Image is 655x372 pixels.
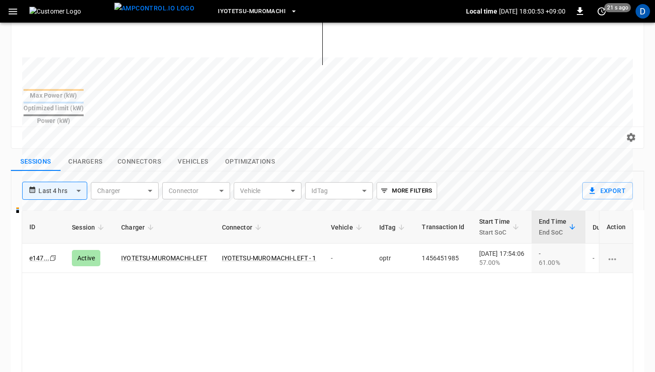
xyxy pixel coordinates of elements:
[499,7,565,16] p: [DATE] 18:00:53 +09:00
[594,4,609,19] button: set refresh interval
[168,152,218,171] button: show latest vehicles
[22,211,65,244] th: ID
[29,7,111,16] img: Customer Logo
[218,152,282,171] button: show latest optimizations
[11,152,61,171] button: show latest sessions
[479,216,522,238] span: Start TimeStart SoC
[61,152,110,171] button: show latest charge points
[636,4,650,19] div: profile-icon
[415,211,471,244] th: Transaction Id
[539,227,566,238] p: End SoC
[214,3,301,20] button: Iyotetsu-Muromachi
[539,216,578,238] span: End TimeEnd SoC
[379,222,408,233] span: IdTag
[377,182,437,199] button: More Filters
[218,6,286,17] span: Iyotetsu-Muromachi
[607,254,626,263] div: charging session options
[114,3,194,14] img: ampcontrol.io logo
[331,222,365,233] span: Vehicle
[110,152,168,171] button: show latest connectors
[222,222,264,233] span: Connector
[479,227,510,238] p: Start SoC
[479,216,510,238] div: Start Time
[38,182,87,199] div: Last 4 hrs
[593,222,630,233] span: Duration
[539,216,566,238] div: End Time
[466,7,497,16] p: Local time
[121,222,156,233] span: Charger
[604,3,631,12] span: 21 s ago
[72,222,107,233] span: Session
[582,182,633,199] button: Export
[599,211,633,244] th: Action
